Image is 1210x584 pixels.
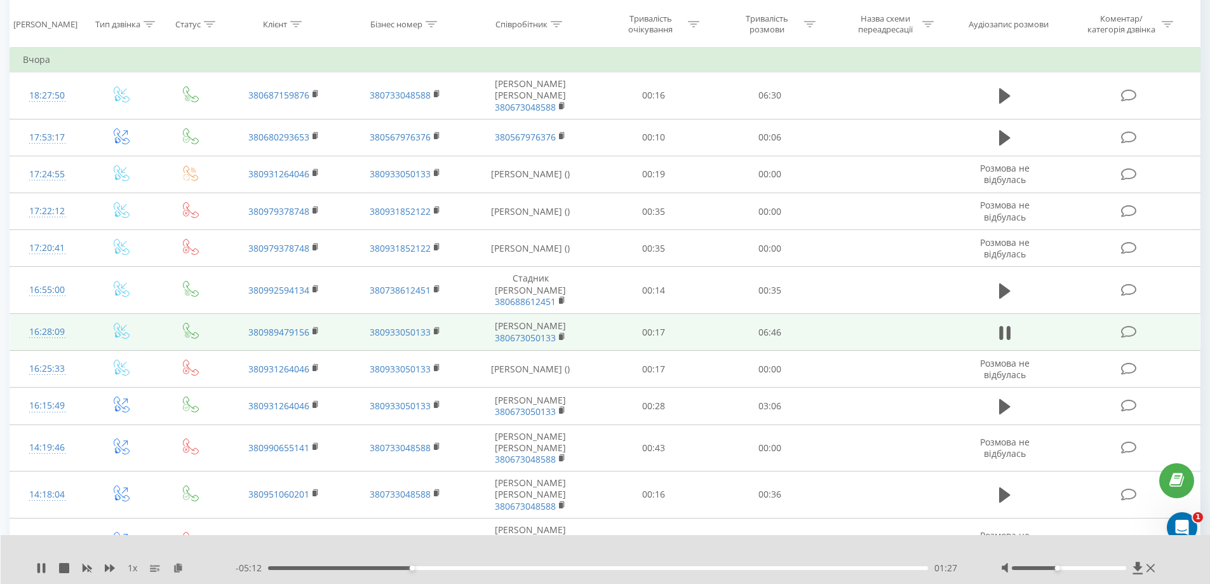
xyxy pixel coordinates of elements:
a: 380931264046 [248,400,309,412]
span: Розмова не відбулась [980,357,1030,381]
td: 00:00 [712,193,828,230]
div: 16:28:09 [23,320,72,344]
a: 380680293653 [248,131,309,143]
span: Розмова не відбулась [980,529,1030,553]
td: [PERSON_NAME] () [466,156,596,193]
div: 16:25:33 [23,357,72,381]
div: 17:22:12 [23,199,72,224]
td: 00:35 [596,230,712,267]
div: Тип дзвінка [95,18,140,29]
div: Статус [175,18,201,29]
a: 380951060201 [248,488,309,500]
div: 14:18:04 [23,482,72,507]
div: 18:27:50 [23,83,72,108]
div: [PERSON_NAME] [13,18,77,29]
td: [PERSON_NAME] [PERSON_NAME] [466,424,596,472]
td: 00:14 [596,267,712,314]
a: 380688612451 [495,295,556,308]
div: 16:15:49 [23,393,72,418]
td: Стадник [PERSON_NAME] [466,267,596,314]
a: 380931264046 [248,363,309,375]
td: 06:30 [712,72,828,119]
a: 380992594134 [248,284,309,296]
td: 00:16 [596,72,712,119]
a: 380738612451 [370,284,431,296]
span: Розмова не відбулась [980,199,1030,222]
a: 380687159876 [248,89,309,101]
td: 00:06 [712,119,828,156]
div: 17:53:17 [23,125,72,150]
td: 00:44 [596,518,712,565]
td: 00:28 [596,388,712,424]
td: [PERSON_NAME] () [466,230,596,267]
a: 380931852122 [370,205,431,217]
td: 00:16 [596,472,712,519]
div: 17:24:55 [23,162,72,187]
a: 380933050133 [370,400,431,412]
span: 01:27 [934,562,957,574]
td: 00:00 [712,351,828,388]
a: 380990655141 [248,442,309,454]
div: Клієнт [263,18,287,29]
td: [PERSON_NAME] () [466,193,596,230]
span: 1 x [128,562,137,574]
td: [PERSON_NAME] [PERSON_NAME] [466,72,596,119]
div: Accessibility label [1055,566,1060,571]
td: 00:17 [596,351,712,388]
a: 380567976376 [495,131,556,143]
a: 380567976376 [370,131,431,143]
td: 00:00 [712,230,828,267]
span: Розмова не відбулась [980,162,1030,186]
td: 06:46 [712,314,828,351]
div: Accessibility label [409,566,414,571]
a: 380933050133 [370,168,431,180]
td: 00:36 [712,472,828,519]
a: 380931852122 [370,242,431,254]
td: Вчора [10,47,1200,72]
td: [PERSON_NAME] [466,388,596,424]
td: 03:06 [712,388,828,424]
div: Коментар/категорія дзвінка [1084,13,1159,35]
a: 380733048588 [370,89,431,101]
td: [PERSON_NAME] [PERSON_NAME] [466,472,596,519]
a: 380673048588 [495,500,556,512]
td: 00:35 [712,267,828,314]
span: Розмова не відбулась [980,236,1030,260]
span: 1 [1193,512,1203,522]
td: 00:19 [596,156,712,193]
iframe: Intercom live chat [1167,512,1197,543]
div: Назва схеми переадресації [851,13,919,35]
span: - 05:12 [236,562,268,574]
a: 380733048588 [370,488,431,500]
td: 00:00 [712,156,828,193]
a: 380931264046 [248,168,309,180]
span: Розмова не відбулась [980,436,1030,459]
a: 380989479156 [248,326,309,338]
td: 00:00 [712,424,828,472]
td: 00:43 [596,424,712,472]
a: 380933050133 [370,363,431,375]
div: 14:19:46 [23,435,72,460]
a: 380979378748 [248,205,309,217]
td: [PERSON_NAME] [466,314,596,351]
td: [PERSON_NAME] [PERSON_NAME] [466,518,596,565]
a: 380733048588 [370,442,431,454]
td: 00:17 [596,314,712,351]
a: 380673048588 [495,453,556,465]
a: 380933050133 [370,326,431,338]
div: Співробітник [495,18,548,29]
div: Тривалість очікування [617,13,685,35]
td: [PERSON_NAME] () [466,351,596,388]
div: Тривалість розмови [733,13,801,35]
a: 380673050133 [495,405,556,418]
div: 16:55:00 [23,278,72,302]
div: Бізнес номер [370,18,422,29]
div: 17:20:41 [23,236,72,261]
a: 380673048588 [495,101,556,113]
a: 380979378748 [248,242,309,254]
div: 14:16:31 [23,529,72,553]
div: Аудіозапис розмови [969,18,1049,29]
td: 00:10 [596,119,712,156]
a: 380673050133 [495,332,556,344]
td: 00:35 [596,193,712,230]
